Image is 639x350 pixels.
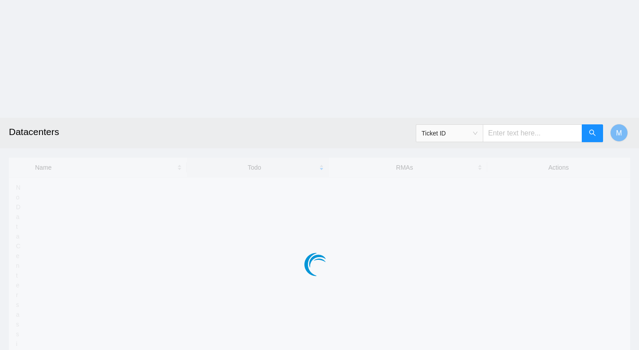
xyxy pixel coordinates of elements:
button: search [582,124,603,142]
button: M [610,124,628,142]
span: search [589,129,596,138]
span: M [616,127,622,139]
span: Ticket ID [422,127,477,140]
input: Enter text here... [483,124,582,142]
h2: Datacenters [9,118,444,146]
